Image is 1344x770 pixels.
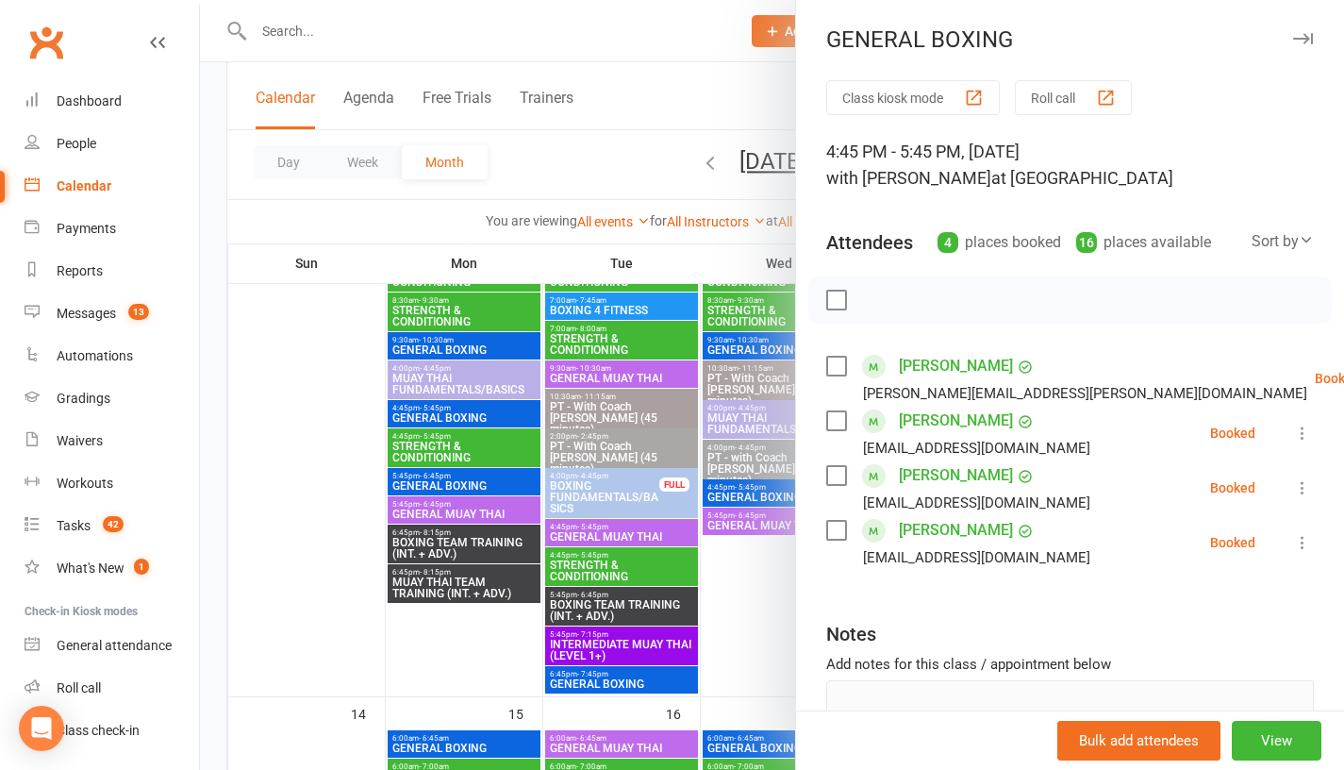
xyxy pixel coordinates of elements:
div: 4:45 PM - 5:45 PM, [DATE] [826,139,1314,192]
div: [EMAIL_ADDRESS][DOMAIN_NAME] [863,436,1090,460]
a: Roll call [25,667,199,710]
button: Bulk add attendees [1057,721,1220,761]
div: [PERSON_NAME][EMAIL_ADDRESS][PERSON_NAME][DOMAIN_NAME] [863,381,1307,406]
div: People [57,136,96,151]
button: Class kiosk mode [826,80,1000,115]
div: Waivers [57,433,103,448]
div: 16 [1076,232,1097,253]
div: Add notes for this class / appointment below [826,653,1314,676]
a: Payments [25,208,199,250]
a: [PERSON_NAME] [899,406,1013,436]
a: Waivers [25,420,199,462]
div: Booked [1210,427,1255,440]
span: 42 [103,516,124,532]
div: Automations [57,348,133,363]
div: Calendar [57,178,111,193]
a: Gradings [25,377,199,420]
div: places booked [937,229,1061,256]
div: General attendance [57,638,172,653]
div: Dashboard [57,93,122,109]
div: 4 [937,232,958,253]
a: Dashboard [25,80,199,123]
a: Clubworx [23,19,70,66]
div: Booked [1210,481,1255,494]
div: Open Intercom Messenger [19,706,64,751]
div: Reports [57,263,103,278]
div: Sort by [1252,229,1314,254]
div: Workouts [57,476,113,491]
div: places available [1076,229,1211,256]
a: Calendar [25,165,199,208]
a: Tasks 42 [25,505,199,547]
a: Automations [25,335,199,377]
a: People [25,123,199,165]
a: Reports [25,250,199,293]
div: GENERAL BOXING [796,26,1344,53]
div: Roll call [57,680,101,695]
div: Tasks [57,518,91,533]
div: Attendees [826,229,913,256]
div: Messages [57,306,116,321]
a: Class kiosk mode [25,710,199,752]
span: 1 [134,559,149,575]
span: 13 [128,304,149,320]
span: at [GEOGRAPHIC_DATA] [991,168,1173,188]
button: View [1232,721,1321,761]
div: What's New [57,561,124,576]
a: General attendance kiosk mode [25,625,199,667]
div: Notes [826,621,876,647]
a: Workouts [25,462,199,505]
span: with [PERSON_NAME] [826,168,991,188]
div: Class check-in [57,723,140,738]
div: [EMAIL_ADDRESS][DOMAIN_NAME] [863,545,1090,570]
a: What's New1 [25,547,199,590]
a: Messages 13 [25,293,199,335]
div: [EMAIL_ADDRESS][DOMAIN_NAME] [863,491,1090,515]
div: Booked [1210,536,1255,549]
a: [PERSON_NAME] [899,515,1013,545]
div: Gradings [57,391,110,406]
a: [PERSON_NAME] [899,351,1013,381]
a: [PERSON_NAME] [899,460,1013,491]
div: Payments [57,221,116,236]
button: Roll call [1015,80,1132,115]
